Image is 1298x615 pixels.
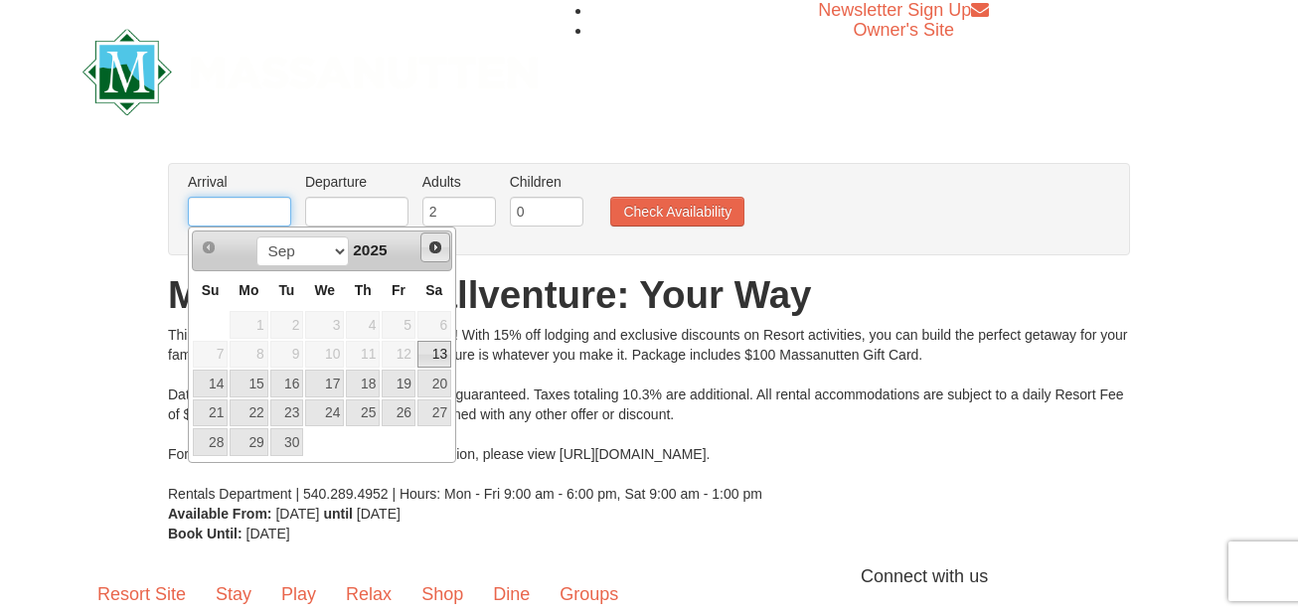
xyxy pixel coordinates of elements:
td: unAvailable [381,310,416,340]
td: available [269,398,305,428]
span: Next [427,239,443,255]
a: 29 [230,428,267,456]
td: unAvailable [229,340,268,370]
td: available [269,427,305,457]
strong: Book Until: [168,526,243,541]
button: Check Availability [610,197,744,227]
td: available [192,427,229,457]
span: 8 [230,341,267,369]
img: Massanutten Resort Logo [82,29,538,115]
td: unAvailable [345,310,381,340]
a: 27 [417,399,451,427]
td: available [269,369,305,398]
div: This fall, adventure is all yours at Massanutten! With 15% off lodging and exclusive discounts on... [168,325,1130,504]
a: 24 [305,399,344,427]
a: Owner's Site [854,20,954,40]
td: available [416,340,452,370]
span: Prev [201,239,217,255]
td: available [229,427,268,457]
span: 11 [346,341,380,369]
td: available [192,398,229,428]
span: 7 [193,341,228,369]
a: 22 [230,399,267,427]
a: Prev [195,233,223,261]
td: available [416,369,452,398]
a: 21 [193,399,228,427]
td: unAvailable [345,340,381,370]
span: Wednesday [314,282,335,298]
td: available [345,398,381,428]
strong: until [323,506,353,522]
label: Departure [305,172,408,192]
td: available [229,398,268,428]
a: Massanutten Resort [82,46,538,92]
a: 26 [382,399,415,427]
a: 17 [305,370,344,397]
a: 25 [346,399,380,427]
a: 20 [417,370,451,397]
td: unAvailable [304,310,345,340]
label: Arrival [188,172,291,192]
td: unAvailable [381,340,416,370]
td: available [381,369,416,398]
td: available [304,369,345,398]
a: 28 [193,428,228,456]
td: unAvailable [269,310,305,340]
span: [DATE] [357,506,401,522]
td: available [345,369,381,398]
td: unAvailable [192,340,229,370]
td: available [229,369,268,398]
h1: Massanutten Fallventure: Your Way [168,275,1130,315]
td: available [192,369,229,398]
a: 19 [382,370,415,397]
td: available [381,398,416,428]
span: 10 [305,341,344,369]
span: [DATE] [275,506,319,522]
a: 23 [270,399,304,427]
span: 2025 [353,241,387,258]
a: 16 [270,370,304,397]
label: Adults [422,172,496,192]
td: available [416,398,452,428]
label: Children [510,172,583,192]
span: Saturday [425,282,442,298]
span: 9 [270,341,304,369]
td: unAvailable [269,340,305,370]
span: 1 [230,311,267,339]
span: Monday [239,282,258,298]
td: unAvailable [304,340,345,370]
span: Thursday [355,282,372,298]
span: 2 [270,311,304,339]
td: unAvailable [416,310,452,340]
strong: Available From: [168,506,272,522]
span: Friday [392,282,406,298]
p: Connect with us [82,563,1216,590]
a: 30 [270,428,304,456]
a: 13 [417,341,451,369]
a: 18 [346,370,380,397]
span: Sunday [202,282,220,298]
span: 6 [417,311,451,339]
a: Next [420,232,450,262]
td: available [304,398,345,428]
td: unAvailable [229,310,268,340]
a: 14 [193,370,228,397]
span: 3 [305,311,344,339]
span: 12 [382,341,415,369]
span: [DATE] [246,526,290,541]
a: 15 [230,370,267,397]
span: 4 [346,311,380,339]
span: 5 [382,311,415,339]
span: Tuesday [278,282,294,298]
